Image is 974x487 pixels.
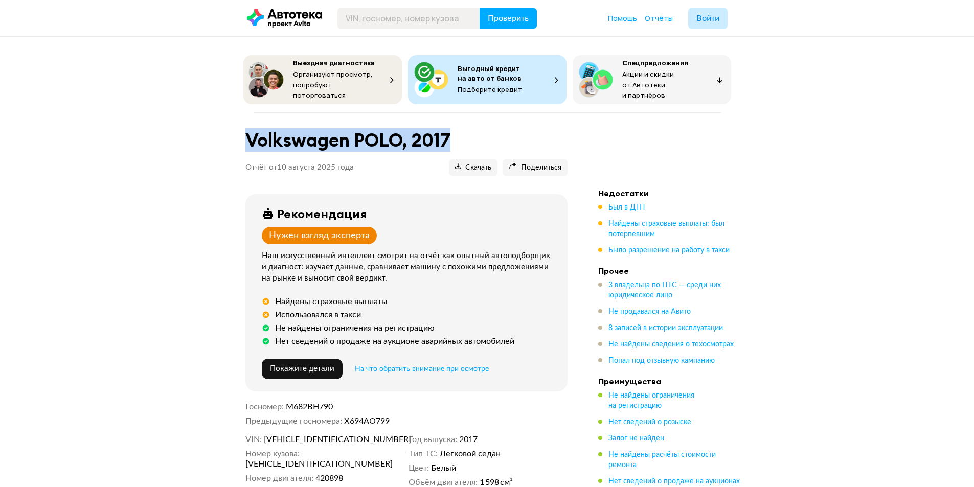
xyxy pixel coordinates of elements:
[409,449,438,459] dt: Тип ТС
[245,129,568,151] h1: Volkswagen POLO, 2017
[608,13,637,24] a: Помощь
[409,463,429,473] dt: Цвет
[503,159,568,176] button: Поделиться
[245,416,342,426] dt: Предыдущие госномера
[688,8,728,29] button: Войти
[275,323,435,333] div: Не найдены ограничения на регистрацию
[598,266,741,276] h4: Прочее
[245,163,354,173] p: Отчёт от 10 августа 2025 года
[458,85,522,94] span: Подберите кредит
[449,159,497,176] button: Скачать
[264,434,381,445] span: [VEHICLE_IDENTIFICATION_NUMBER]
[275,310,361,320] div: Использовался в такси
[608,392,694,409] span: Не найдены ограничения на регистрацию
[245,434,262,445] dt: VIN
[262,359,343,379] button: Покажите детали
[608,308,691,315] span: Не продавался на Авито
[245,449,300,459] dt: Номер кузова
[315,473,343,483] span: 420898
[455,163,491,173] span: Скачать
[608,282,721,299] span: 3 владельца по ПТС — среди них юридическое лицо
[277,206,367,221] div: Рекомендация
[355,365,489,373] span: На что обратить внимание при осмотре
[458,64,522,83] span: Выгодный кредит на авто от банков
[573,55,731,104] button: СпецпредложенияАкции и скидки от Автотеки и партнёров
[245,459,363,469] span: [VEHICLE_IDENTIFICATION_NUMBER]
[243,55,402,104] button: Выездная диагностикаОрганизуют просмотр, попробуют поторговаться
[269,230,370,241] div: Нужен взгляд эксперта
[286,403,333,411] span: М682ВН790
[270,365,334,373] span: Покажите детали
[245,473,313,483] dt: Номер двигателя
[262,250,555,284] div: Наш искусственный интеллект смотрит на отчёт как опытный автоподборщик и диагност: изучает данные...
[622,58,688,67] span: Спецпредложения
[598,376,741,386] h4: Преимущества
[608,341,734,348] span: Не найдены сведения о техосмотрах
[408,55,567,104] button: Выгодный кредит на авто от банковПодберите кредит
[622,69,674,100] span: Акции и скидки от Автотеки и партнёров
[293,58,375,67] span: Выездная диагностика
[293,69,373,100] span: Организуют просмотр, попробуют поторговаться
[337,8,480,29] input: VIN, госномер, номер кузова
[608,324,723,332] span: 8 записей в истории эксплуатации
[431,463,456,473] span: Белый
[645,13,673,24] a: Отчёты
[459,434,478,445] span: 2017
[608,451,716,469] span: Не найдены расчёты стоимости ремонта
[608,357,715,364] span: Попал под отзывную кампанию
[509,163,561,173] span: Поделиться
[608,419,691,426] span: Нет сведений о розыске
[645,13,673,23] span: Отчёты
[245,402,284,412] dt: Госномер
[275,296,388,307] div: Найдены страховые выплаты
[344,416,568,426] dd: Х694АО799
[480,8,537,29] button: Проверить
[409,434,457,445] dt: Год выпуска
[440,449,501,459] span: Легковой седан
[598,188,741,198] h4: Недостатки
[608,435,664,442] span: Залог не найден
[488,14,529,22] span: Проверить
[608,204,645,211] span: Был в ДТП
[608,13,637,23] span: Помощь
[608,220,724,238] span: Найдены страховые выплаты: был потерпевшим
[696,14,719,22] span: Войти
[608,247,730,254] span: Было разрешение на работу в такси
[275,336,514,346] div: Нет сведений о продаже на аукционе аварийных автомобилей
